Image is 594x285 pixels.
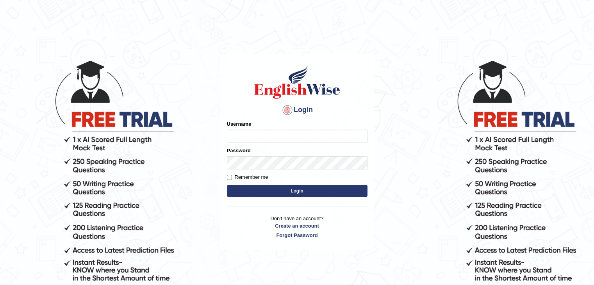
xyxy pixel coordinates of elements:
img: Logo of English Wise sign in for intelligent practice with AI [253,65,342,100]
a: Create an account [227,222,367,230]
a: Forgot Password [227,232,367,239]
label: Password [227,147,251,154]
p: Don't have an account? [227,215,367,239]
label: Username [227,120,252,128]
button: Login [227,185,367,197]
label: Remember me [227,173,268,181]
h4: Login [227,104,367,116]
input: Remember me [227,175,232,180]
